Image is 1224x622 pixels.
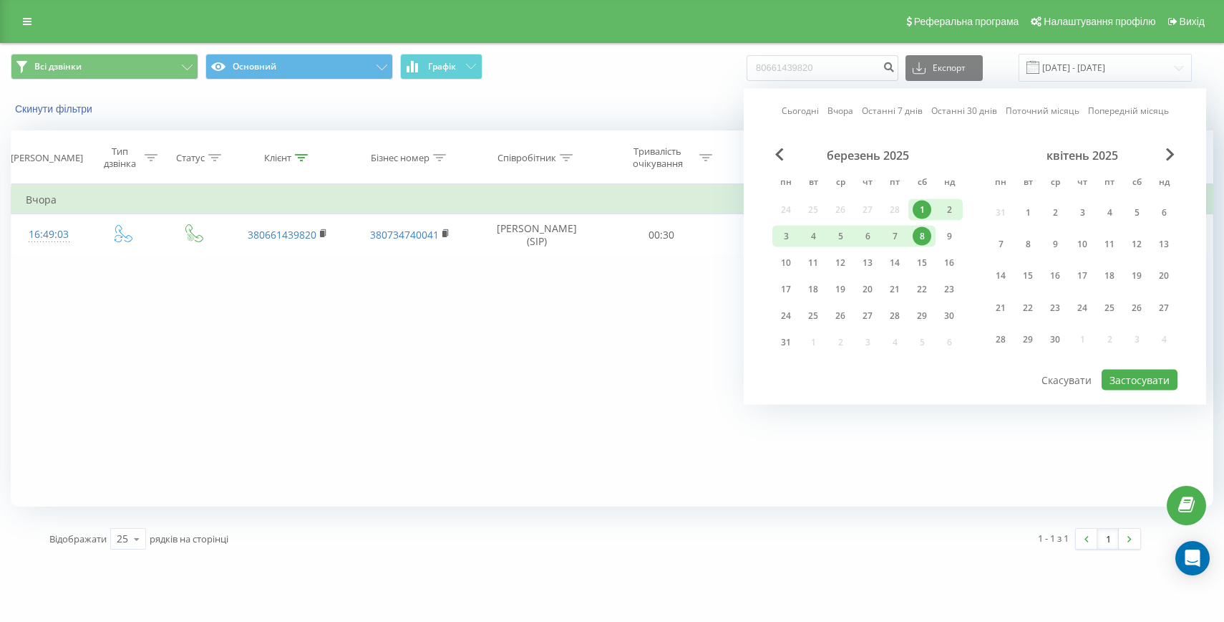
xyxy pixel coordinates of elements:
div: 3 [777,227,795,246]
abbr: середа [1044,173,1066,194]
a: 380661439820 [248,228,316,241]
div: 17 [1073,267,1092,285]
div: пн 3 бер 2025 р. [772,226,800,247]
div: 1 [913,201,931,219]
div: 29 [913,307,931,325]
div: 14 [885,254,904,272]
a: Вчора [827,104,853,118]
a: Поточний місяць [1006,104,1079,118]
span: рядків на сторінці [150,532,228,545]
div: березень 2025 [772,148,963,163]
div: 22 [1019,298,1037,317]
div: ср 9 квіт 2025 р. [1041,231,1069,257]
div: чт 20 бер 2025 р. [854,279,881,300]
div: 7 [991,235,1010,254]
div: пт 28 бер 2025 р. [881,305,908,327]
div: Співробітник [497,152,556,164]
abbr: середа [830,173,851,194]
div: 11 [804,254,822,272]
div: вт 18 бер 2025 р. [800,279,827,300]
div: Open Intercom Messenger [1175,541,1210,575]
div: нд 2 бер 2025 р. [936,199,963,221]
div: 30 [940,307,958,325]
div: ср 16 квіт 2025 р. [1041,262,1069,289]
div: 25 [1100,298,1119,317]
div: 13 [1155,235,1173,254]
div: 16 [940,254,958,272]
div: чт 24 квіт 2025 р. [1069,295,1096,321]
div: 19 [831,280,850,299]
abbr: понеділок [990,173,1011,194]
div: 23 [1046,298,1064,317]
div: 20 [1155,267,1173,285]
span: Графік [428,62,456,72]
div: пн 17 бер 2025 р. [772,279,800,300]
div: сб 19 квіт 2025 р. [1123,262,1150,289]
div: 25 [804,307,822,325]
span: Вихід [1180,16,1205,27]
div: Тривалість очікування [619,145,696,170]
span: Відображати [49,532,107,545]
td: 00:30 [603,214,720,256]
div: 24 [777,307,795,325]
button: Скинути фільтри [11,102,99,115]
div: 11 [1100,235,1119,254]
div: 14 [991,267,1010,285]
div: ср 30 квіт 2025 р. [1041,326,1069,353]
button: Графік [400,54,482,80]
div: [PERSON_NAME] [11,152,83,164]
span: Налаштування профілю [1044,16,1155,27]
div: нд 20 квіт 2025 р. [1150,262,1177,289]
div: ср 2 квіт 2025 р. [1041,199,1069,226]
button: Застосувати [1102,370,1177,391]
abbr: четвер [1072,173,1093,194]
div: 28 [991,330,1010,349]
div: 7 [885,227,904,246]
div: чт 27 бер 2025 р. [854,305,881,327]
div: 10 [777,254,795,272]
abbr: неділя [938,173,960,194]
div: 6 [858,227,877,246]
div: пт 14 бер 2025 р. [881,252,908,274]
div: вт 1 квіт 2025 р. [1014,199,1041,226]
div: ср 19 бер 2025 р. [827,279,854,300]
div: 8 [913,227,931,246]
div: Бізнес номер [371,152,429,164]
div: Статус [176,152,205,164]
div: 19 [1127,267,1146,285]
div: пт 4 квіт 2025 р. [1096,199,1123,226]
div: сб 5 квіт 2025 р. [1123,199,1150,226]
a: Останні 7 днів [862,104,923,118]
div: пт 7 бер 2025 р. [881,226,908,247]
a: Попередній місяць [1088,104,1169,118]
div: 30 [1046,330,1064,349]
div: 18 [804,280,822,299]
div: 27 [858,307,877,325]
div: чт 10 квіт 2025 р. [1069,231,1096,257]
div: нд 9 бер 2025 р. [936,226,963,247]
div: ср 12 бер 2025 р. [827,252,854,274]
div: 25 [117,532,128,546]
div: 4 [1100,203,1119,221]
abbr: субота [1126,173,1147,194]
div: чт 3 квіт 2025 р. [1069,199,1096,226]
abbr: понеділок [775,173,797,194]
a: Сьогодні [782,104,819,118]
div: вт 15 квіт 2025 р. [1014,262,1041,289]
div: нд 16 бер 2025 р. [936,252,963,274]
div: нд 23 бер 2025 р. [936,279,963,300]
div: нд 6 квіт 2025 р. [1150,199,1177,226]
div: Клієнт [264,152,291,164]
div: сб 26 квіт 2025 р. [1123,295,1150,321]
div: 26 [1127,298,1146,317]
div: 2 [940,201,958,219]
div: вт 11 бер 2025 р. [800,252,827,274]
div: 20 [858,280,877,299]
div: сб 15 бер 2025 р. [908,252,936,274]
td: [PERSON_NAME] (SIP) [471,214,603,256]
abbr: вівторок [802,173,824,194]
div: 5 [1127,203,1146,221]
div: 22 [913,280,931,299]
div: пн 10 бер 2025 р. [772,252,800,274]
abbr: субота [911,173,933,194]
